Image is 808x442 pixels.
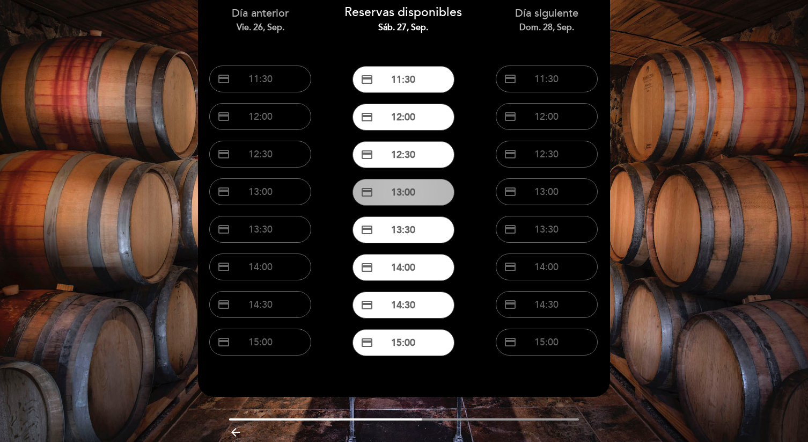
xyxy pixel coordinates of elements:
span: credit_card [504,260,517,273]
div: Reservas disponibles [340,4,467,34]
button: credit_card 12:30 [209,141,311,168]
button: credit_card 13:00 [496,178,598,205]
div: dom. 28, sep. [483,21,610,34]
button: credit_card 15:00 [209,329,311,356]
button: credit_card 13:30 [496,216,598,243]
span: credit_card [504,185,517,198]
span: credit_card [361,111,373,124]
span: credit_card [217,260,230,273]
button: credit_card 14:30 [496,291,598,318]
button: credit_card 11:30 [209,66,311,92]
span: credit_card [504,298,517,311]
button: credit_card 15:00 [496,329,598,356]
span: credit_card [217,223,230,236]
span: credit_card [361,148,373,161]
button: credit_card 14:00 [352,254,454,281]
span: credit_card [504,110,517,123]
span: credit_card [217,298,230,311]
button: credit_card 11:30 [496,66,598,92]
button: credit_card 13:00 [352,179,454,206]
button: credit_card 12:00 [209,103,311,130]
button: credit_card 13:00 [209,178,311,205]
span: credit_card [361,186,373,199]
i: arrow_backward [229,426,242,439]
span: credit_card [217,73,230,85]
button: credit_card 13:30 [352,216,454,243]
button: credit_card 14:30 [352,292,454,318]
button: credit_card 12:00 [352,104,454,131]
span: credit_card [217,336,230,349]
button: credit_card 12:30 [496,141,598,168]
span: credit_card [217,110,230,123]
span: credit_card [504,73,517,85]
button: credit_card 15:00 [352,329,454,356]
span: credit_card [504,223,517,236]
button: credit_card 13:30 [209,216,311,243]
button: credit_card 12:00 [496,103,598,130]
span: credit_card [217,148,230,161]
span: credit_card [361,299,373,311]
button: credit_card 12:30 [352,141,454,168]
span: credit_card [504,336,517,349]
span: credit_card [361,223,373,236]
button: credit_card 14:00 [496,253,598,280]
span: credit_card [217,185,230,198]
div: Día anterior [197,6,324,33]
span: credit_card [504,148,517,161]
span: credit_card [361,261,373,274]
span: credit_card [361,336,373,349]
button: credit_card 14:00 [209,253,311,280]
div: vie. 26, sep. [197,21,324,34]
span: credit_card [361,73,373,86]
button: credit_card 11:30 [352,66,454,93]
button: credit_card 14:30 [209,291,311,318]
div: sáb. 27, sep. [340,21,467,34]
div: Día siguiente [483,6,610,33]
